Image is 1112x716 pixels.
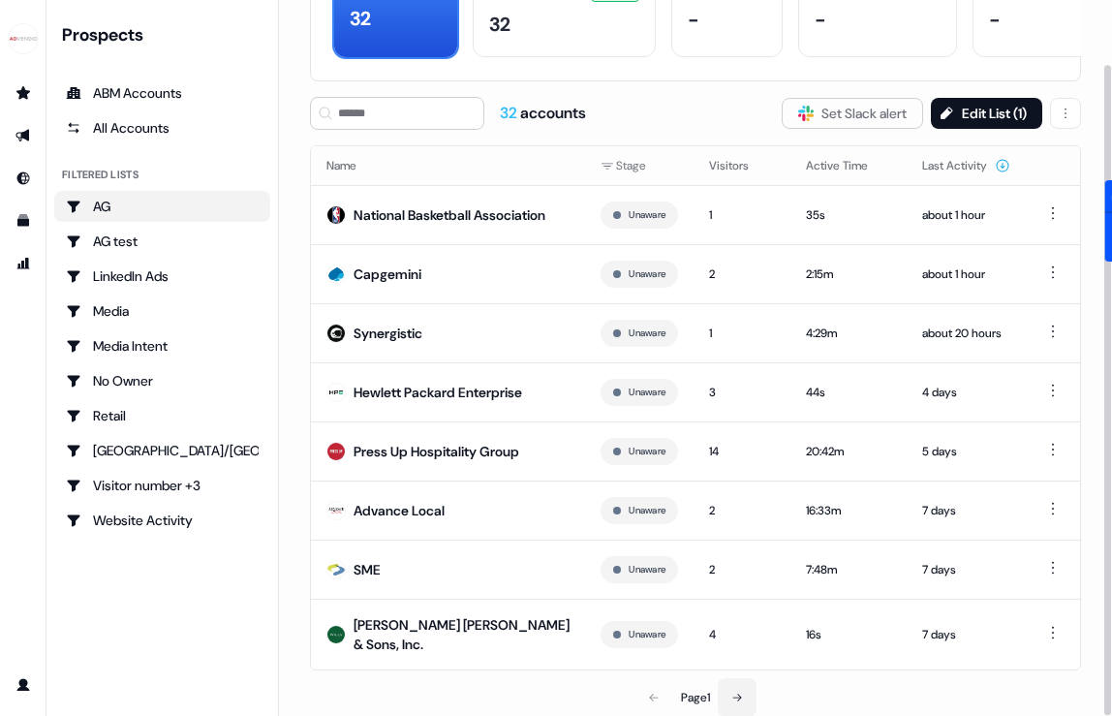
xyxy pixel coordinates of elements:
[681,688,710,707] div: Page 1
[354,442,519,461] div: Press Up Hospitality Group
[54,78,270,109] a: ABM Accounts
[629,265,665,283] button: Unaware
[354,324,422,343] div: Synergistic
[62,23,270,47] div: Prospects
[629,502,665,519] button: Unaware
[629,384,665,401] button: Unaware
[815,5,826,34] div: -
[66,83,259,103] div: ABM Accounts
[311,146,585,185] th: Name
[806,148,891,183] button: Active Time
[66,511,259,530] div: Website Activity
[54,226,270,257] a: Go to AG test
[500,103,586,124] div: accounts
[922,324,1010,343] div: about 20 hours
[709,501,775,520] div: 2
[709,383,775,402] div: 3
[66,118,259,138] div: All Accounts
[806,501,891,520] div: 16:33m
[806,560,891,579] div: 7:48m
[54,330,270,361] a: Go to Media Intent
[54,365,270,396] a: Go to No Owner
[54,470,270,501] a: Go to Visitor number +3
[54,296,270,327] a: Go to Media
[8,205,39,236] a: Go to templates
[629,325,665,342] button: Unaware
[922,442,1010,461] div: 5 days
[54,435,270,466] a: Go to USA/Canada
[806,324,891,343] div: 4:29m
[931,98,1042,129] button: Edit List (1)
[354,265,421,284] div: Capgemini
[489,10,510,39] div: 32
[66,232,259,251] div: AG test
[922,265,1010,284] div: about 1 hour
[66,406,259,425] div: Retail
[709,625,775,644] div: 4
[54,505,270,536] a: Go to Website Activity
[782,98,923,129] button: Set Slack alert
[354,560,381,579] div: SME
[500,103,520,123] span: 32
[54,112,270,143] a: All accounts
[8,163,39,194] a: Go to Inbound
[709,205,775,225] div: 1
[354,615,570,654] div: [PERSON_NAME] [PERSON_NAME] & Sons, Inc.
[601,156,678,175] div: Stage
[806,205,891,225] div: 35s
[62,167,139,183] div: Filtered lists
[806,625,891,644] div: 16s
[688,5,699,34] div: -
[806,265,891,284] div: 2:15m
[66,441,259,460] div: [GEOGRAPHIC_DATA]/[GEOGRAPHIC_DATA]
[8,78,39,109] a: Go to prospects
[989,5,1001,34] div: -
[806,442,891,461] div: 20:42m
[8,248,39,279] a: Go to attribution
[922,205,1010,225] div: about 1 hour
[350,4,371,33] div: 32
[66,371,259,390] div: No Owner
[66,336,259,356] div: Media Intent
[629,626,665,643] button: Unaware
[922,148,1010,183] button: Last Activity
[629,443,665,460] button: Unaware
[54,261,270,292] a: Go to LinkedIn Ads
[709,560,775,579] div: 2
[54,400,270,431] a: Go to Retail
[922,560,1010,579] div: 7 days
[66,301,259,321] div: Media
[709,265,775,284] div: 2
[806,383,891,402] div: 44s
[709,324,775,343] div: 1
[629,206,665,224] button: Unaware
[8,669,39,700] a: Go to profile
[66,197,259,216] div: AG
[354,501,445,520] div: Advance Local
[354,205,545,225] div: National Basketball Association
[8,120,39,151] a: Go to outbound experience
[629,561,665,578] button: Unaware
[709,148,772,183] button: Visitors
[66,266,259,286] div: LinkedIn Ads
[709,442,775,461] div: 14
[922,383,1010,402] div: 4 days
[54,191,270,222] a: Go to AG
[66,476,259,495] div: Visitor number +3
[354,383,522,402] div: Hewlett Packard Enterprise
[922,501,1010,520] div: 7 days
[922,625,1010,644] div: 7 days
